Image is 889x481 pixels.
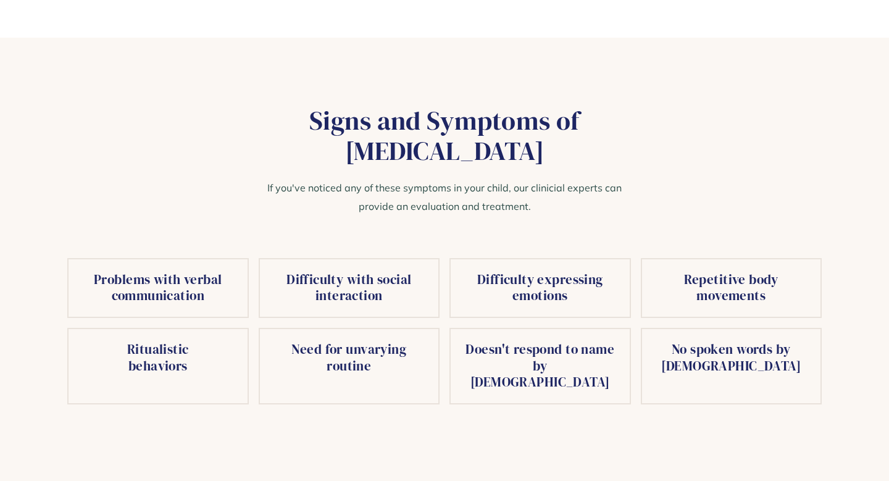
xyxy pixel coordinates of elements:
p: If you've noticed any of these symptoms in your child, our clinicial experts can provide an evalu... [249,178,640,215]
h2: Signs and Symptoms of [MEDICAL_DATA] [249,106,640,178]
h4: Difficulty with social interaction [272,272,427,304]
h4: Ritualistic behaviors [81,341,235,374]
h4: Problems with verbal communication [81,272,235,304]
h4: Difficulty expressing emotions [463,272,617,304]
h4: Doesn't respond to name by [DEMOGRAPHIC_DATA] [463,341,617,391]
h4: Repetitive body movements [654,272,809,304]
h4: No spoken words by [DEMOGRAPHIC_DATA] [654,341,809,374]
h4: Need for unvarying routine [272,341,427,374]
